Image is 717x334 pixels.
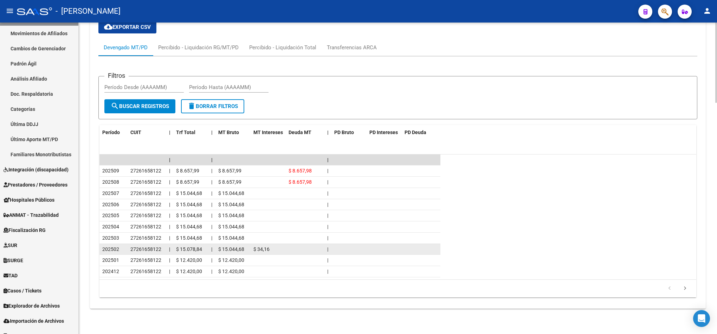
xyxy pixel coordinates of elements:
[327,157,329,163] span: |
[111,103,169,109] span: Buscar Registros
[289,130,311,135] span: Deuda MT
[4,226,46,234] span: Fiscalización RG
[249,44,316,51] div: Percibido - Liquidación Total
[327,190,328,196] span: |
[102,257,119,263] span: 202501
[102,269,119,274] span: 202412
[130,202,161,207] span: 27261658122
[176,190,202,196] span: $ 15.044,68
[253,130,283,135] span: MT Intereses
[369,130,398,135] span: PD Intereses
[169,269,170,274] span: |
[327,44,377,51] div: Transferencias ARCA
[56,4,121,19] span: - [PERSON_NAME]
[4,317,64,325] span: Importación de Archivos
[703,7,711,15] mat-icon: person
[4,287,41,295] span: Casos / Tickets
[104,24,151,30] span: Exportar CSV
[218,246,244,252] span: $ 15.044,68
[169,168,170,174] span: |
[130,190,161,196] span: 27261658122
[6,7,14,15] mat-icon: menu
[111,102,119,110] mat-icon: search
[176,168,199,174] span: $ 8.657,99
[218,179,241,185] span: $ 8.657,99
[218,224,244,229] span: $ 15.044,68
[176,179,199,185] span: $ 8.657,99
[211,257,212,263] span: |
[130,224,161,229] span: 27261658122
[334,130,354,135] span: PD Bruto
[104,23,112,31] mat-icon: cloud_download
[169,246,170,252] span: |
[130,130,141,135] span: CUIT
[176,269,202,274] span: $ 12.420,00
[187,102,196,110] mat-icon: delete
[166,125,173,140] datatable-header-cell: |
[169,224,170,229] span: |
[169,202,170,207] span: |
[102,213,119,218] span: 202505
[327,179,328,185] span: |
[104,99,175,113] button: Buscar Registros
[218,202,244,207] span: $ 15.044,68
[678,285,692,292] a: go to next page
[128,125,166,140] datatable-header-cell: CUIT
[4,272,18,279] span: TAD
[327,269,328,274] span: |
[367,125,402,140] datatable-header-cell: PD Intereses
[176,213,202,218] span: $ 15.044,68
[102,246,119,252] span: 202502
[693,310,710,327] div: Open Intercom Messenger
[324,125,331,140] datatable-header-cell: |
[211,168,212,174] span: |
[130,235,161,241] span: 27261658122
[211,130,213,135] span: |
[327,202,328,207] span: |
[181,99,244,113] button: Borrar Filtros
[176,235,202,241] span: $ 15.044,68
[169,213,170,218] span: |
[187,103,238,109] span: Borrar Filtros
[251,125,286,140] datatable-header-cell: MT Intereses
[211,269,212,274] span: |
[102,190,119,196] span: 202507
[211,179,212,185] span: |
[176,130,195,135] span: Trf Total
[130,257,161,263] span: 27261658122
[215,125,251,140] datatable-header-cell: MT Bruto
[211,235,212,241] span: |
[104,71,129,81] h3: Filtros
[218,168,241,174] span: $ 8.657,99
[4,166,69,174] span: Integración (discapacidad)
[158,44,239,51] div: Percibido - Liquidación RG/MT/PD
[169,130,170,135] span: |
[211,213,212,218] span: |
[4,211,59,219] span: ANMAT - Trazabilidad
[176,202,202,207] span: $ 15.044,68
[176,246,202,252] span: $ 15.078,84
[327,257,328,263] span: |
[176,224,202,229] span: $ 15.044,68
[4,196,54,204] span: Hospitales Públicos
[169,179,170,185] span: |
[130,168,161,174] span: 27261658122
[218,190,244,196] span: $ 15.044,68
[218,213,244,218] span: $ 15.044,68
[218,269,244,274] span: $ 12.420,00
[663,285,676,292] a: go to previous page
[102,224,119,229] span: 202504
[331,125,367,140] datatable-header-cell: PD Bruto
[176,257,202,263] span: $ 12.420,00
[130,269,161,274] span: 27261658122
[327,168,328,174] span: |
[211,202,212,207] span: |
[218,257,244,263] span: $ 12.420,00
[211,157,213,163] span: |
[4,241,17,249] span: SUR
[130,213,161,218] span: 27261658122
[402,125,440,140] datatable-header-cell: PD Deuda
[130,179,161,185] span: 27261658122
[4,302,60,310] span: Explorador de Archivos
[130,246,161,252] span: 27261658122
